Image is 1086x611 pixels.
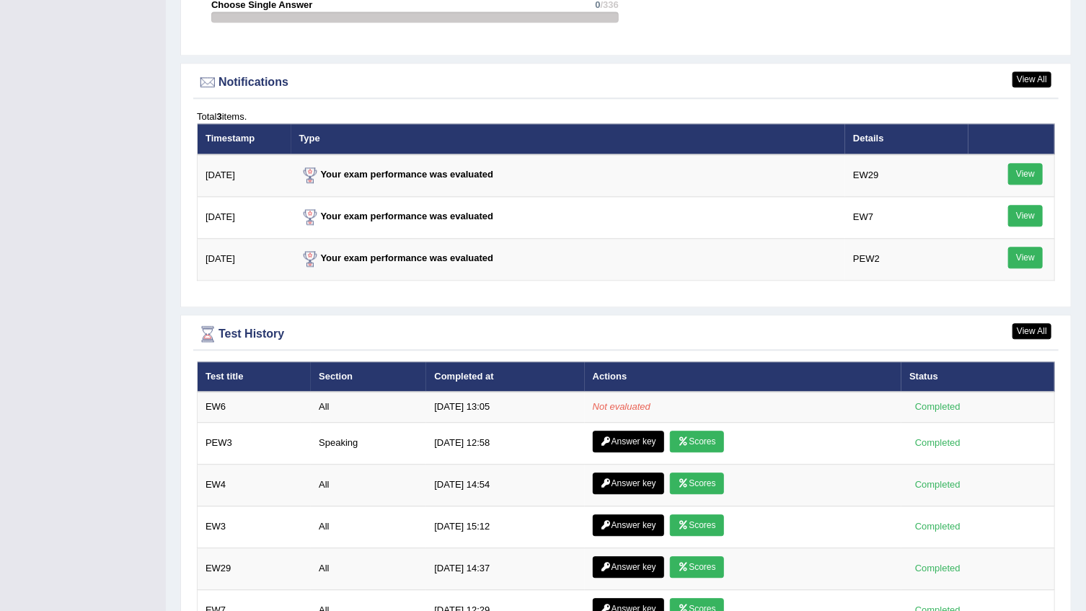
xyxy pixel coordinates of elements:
div: Completed [909,399,966,414]
b: 3 [216,111,221,122]
div: Test History [197,323,1055,345]
a: Scores [670,472,723,494]
td: EW7 [845,196,968,238]
th: Completed at [426,361,584,392]
th: Type [291,123,846,154]
td: [DATE] [198,196,291,238]
td: All [311,506,426,548]
a: View All [1012,323,1051,339]
a: View All [1012,71,1051,87]
td: EW3 [198,506,312,548]
td: All [311,464,426,506]
td: [DATE] 14:54 [426,464,584,506]
td: EW6 [198,392,312,422]
strong: Your exam performance was evaluated [299,211,494,221]
div: Notifications [197,71,1055,93]
a: Answer key [593,514,664,536]
div: Total items. [197,110,1055,123]
th: Section [311,361,426,392]
td: Speaking [311,422,426,464]
th: Status [901,361,1054,392]
td: [DATE] 15:12 [426,506,584,548]
th: Timestamp [198,123,291,154]
th: Actions [585,361,901,392]
th: Test title [198,361,312,392]
td: EW4 [198,464,312,506]
td: [DATE] [198,154,291,197]
td: EW29 [845,154,968,197]
td: [DATE] 13:05 [426,392,584,422]
td: PEW2 [845,238,968,280]
strong: Your exam performance was evaluated [299,252,494,263]
td: EW29 [198,548,312,589]
div: Completed [909,435,966,450]
td: [DATE] 14:37 [426,548,584,589]
a: View [1008,205,1043,227]
div: Completed [909,477,966,492]
a: Scores [670,514,723,536]
a: View [1008,163,1043,185]
th: Details [845,123,968,154]
a: View [1008,247,1043,268]
strong: Your exam performance was evaluated [299,169,494,180]
td: [DATE] 12:58 [426,422,584,464]
a: Scores [670,556,723,578]
td: [DATE] [198,238,291,280]
a: Answer key [593,472,664,494]
em: Not evaluated [593,401,650,412]
a: Answer key [593,556,664,578]
td: All [311,548,426,589]
div: Completed [909,561,966,576]
a: Answer key [593,431,664,452]
div: Completed [909,519,966,534]
td: PEW3 [198,422,312,464]
a: Scores [670,431,723,452]
td: All [311,392,426,422]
